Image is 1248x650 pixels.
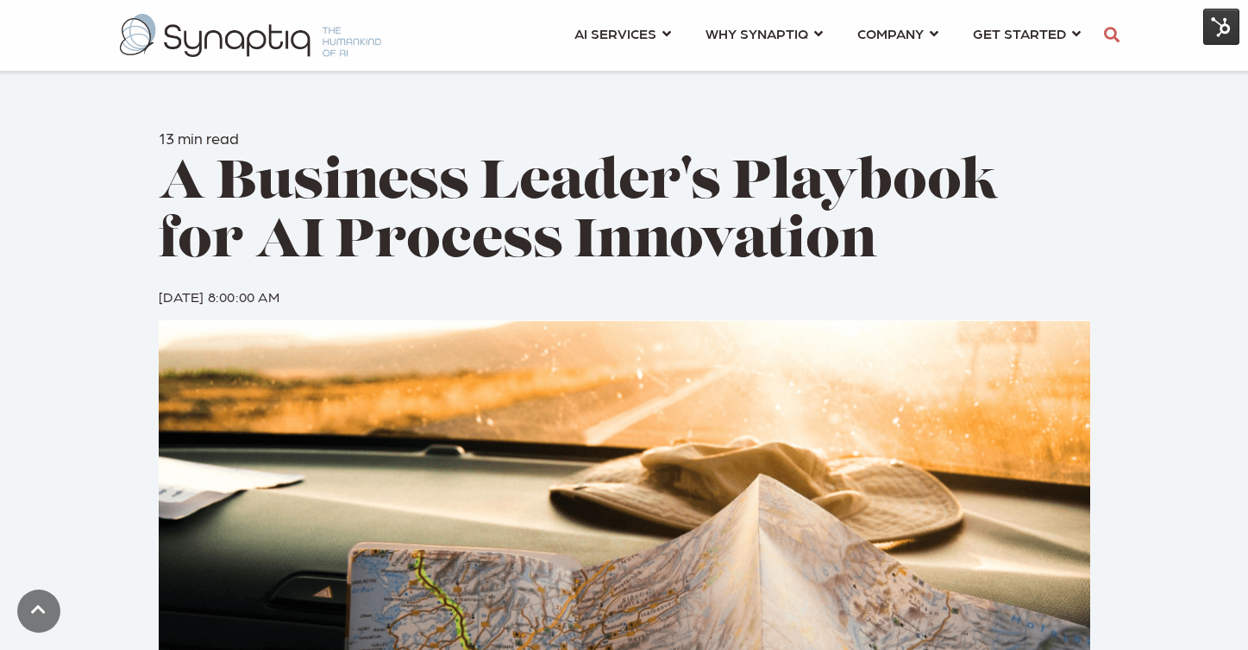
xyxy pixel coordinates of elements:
img: HubSpot Tools Menu Toggle [1203,9,1239,45]
span: COMPANY [857,22,924,45]
nav: menu [557,4,1098,66]
a: AI SERVICES [574,17,671,49]
a: GET STARTED [973,17,1081,49]
img: synaptiq logo-2 [120,14,381,57]
span: [DATE] 8:00:00 AM [159,287,279,305]
span: A Business Leader's Playbook for AI Process Innovation [159,157,999,270]
span: WHY SYNAPTIQ [706,22,808,45]
h6: 13 min read [159,129,1090,148]
a: COMPANY [857,17,938,49]
span: GET STARTED [973,22,1066,45]
a: WHY SYNAPTIQ [706,17,823,49]
span: AI SERVICES [574,22,656,45]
